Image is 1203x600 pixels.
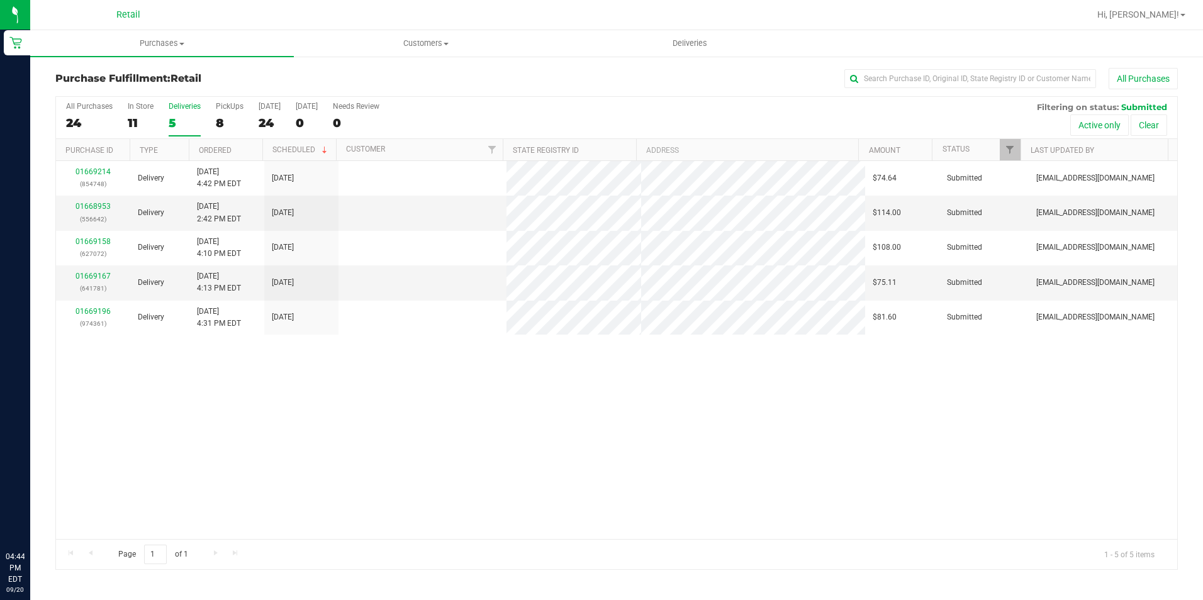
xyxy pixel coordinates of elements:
[869,146,900,155] a: Amount
[272,207,294,219] span: [DATE]
[1036,172,1155,184] span: [EMAIL_ADDRESS][DOMAIN_NAME]
[144,545,167,564] input: 1
[138,277,164,289] span: Delivery
[1036,311,1155,323] span: [EMAIL_ADDRESS][DOMAIN_NAME]
[1097,9,1179,19] span: Hi, [PERSON_NAME]!
[1094,545,1165,564] span: 1 - 5 of 5 items
[64,213,123,225] p: (556642)
[272,242,294,253] span: [DATE]
[1121,102,1167,112] span: Submitted
[947,311,982,323] span: Submitted
[64,282,123,294] p: (641781)
[947,207,982,219] span: Submitted
[346,145,385,153] a: Customer
[272,145,330,154] a: Scheduled
[482,139,503,160] a: Filter
[171,72,201,84] span: Retail
[947,242,982,253] span: Submitted
[296,116,318,130] div: 0
[30,38,294,49] span: Purchases
[656,38,724,49] span: Deliveries
[138,242,164,253] span: Delivery
[76,167,111,176] a: 01669214
[873,242,901,253] span: $108.00
[636,139,858,161] th: Address
[1109,68,1178,89] button: All Purchases
[844,69,1096,88] input: Search Purchase ID, Original ID, State Registry ID or Customer Name...
[943,145,970,153] a: Status
[1036,207,1155,219] span: [EMAIL_ADDRESS][DOMAIN_NAME]
[76,237,111,246] a: 01669158
[108,545,198,564] span: Page of 1
[197,270,241,294] span: [DATE] 4:13 PM EDT
[1031,146,1094,155] a: Last Updated By
[272,277,294,289] span: [DATE]
[259,102,281,111] div: [DATE]
[197,236,241,260] span: [DATE] 4:10 PM EDT
[1000,139,1021,160] a: Filter
[558,30,822,57] a: Deliveries
[513,146,579,155] a: State Registry ID
[128,102,154,111] div: In Store
[873,277,897,289] span: $75.11
[76,307,111,316] a: 01669196
[947,172,982,184] span: Submitted
[76,202,111,211] a: 01668953
[64,318,123,330] p: (974361)
[259,116,281,130] div: 24
[1037,102,1119,112] span: Filtering on status:
[1036,242,1155,253] span: [EMAIL_ADDRESS][DOMAIN_NAME]
[333,102,379,111] div: Needs Review
[138,311,164,323] span: Delivery
[199,146,232,155] a: Ordered
[64,248,123,260] p: (627072)
[138,207,164,219] span: Delivery
[294,30,557,57] a: Customers
[216,116,243,130] div: 8
[1036,277,1155,289] span: [EMAIL_ADDRESS][DOMAIN_NAME]
[138,172,164,184] span: Delivery
[55,73,430,84] h3: Purchase Fulfillment:
[272,172,294,184] span: [DATE]
[66,102,113,111] div: All Purchases
[140,146,158,155] a: Type
[216,102,243,111] div: PickUps
[169,116,201,130] div: 5
[30,30,294,57] a: Purchases
[197,201,241,225] span: [DATE] 2:42 PM EDT
[873,311,897,323] span: $81.60
[6,551,25,585] p: 04:44 PM EDT
[169,102,201,111] div: Deliveries
[294,38,557,49] span: Customers
[1131,114,1167,136] button: Clear
[873,172,897,184] span: $74.64
[66,116,113,130] div: 24
[947,277,982,289] span: Submitted
[9,36,22,49] inline-svg: Retail
[128,116,154,130] div: 11
[197,306,241,330] span: [DATE] 4:31 PM EDT
[333,116,379,130] div: 0
[76,272,111,281] a: 01669167
[6,585,25,594] p: 09/20
[296,102,318,111] div: [DATE]
[272,311,294,323] span: [DATE]
[116,9,140,20] span: Retail
[197,166,241,190] span: [DATE] 4:42 PM EDT
[64,178,123,190] p: (854748)
[873,207,901,219] span: $114.00
[13,499,50,537] iframe: Resource center
[1070,114,1129,136] button: Active only
[65,146,113,155] a: Purchase ID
